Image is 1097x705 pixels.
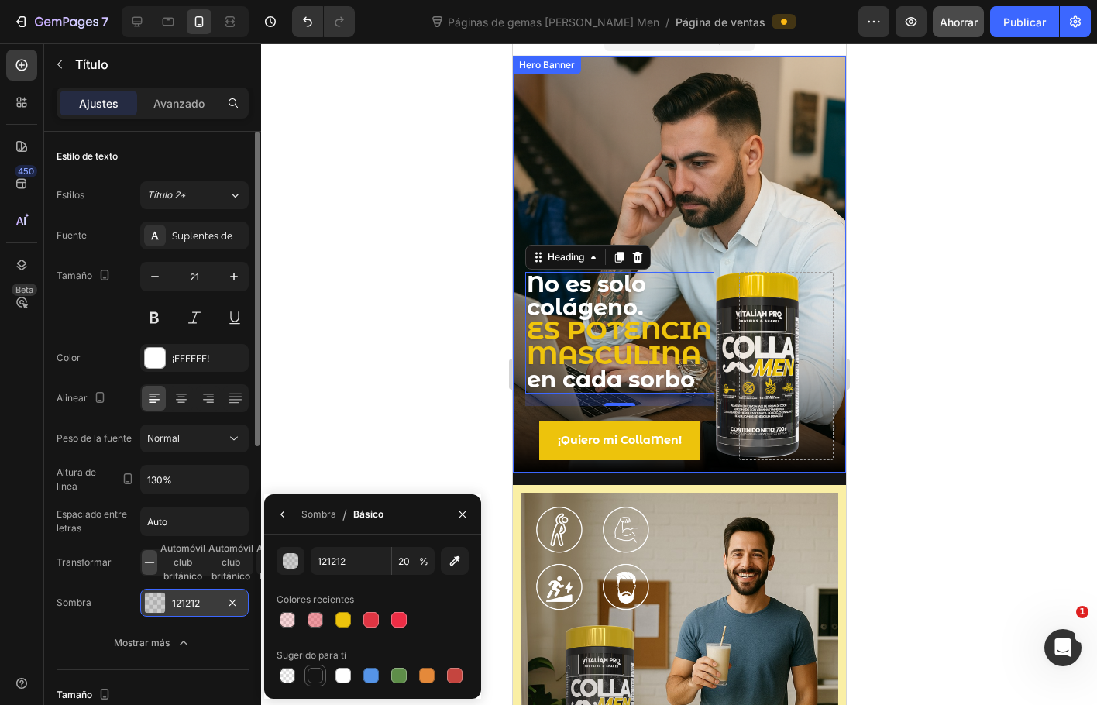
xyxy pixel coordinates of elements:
[140,425,249,452] button: Normal
[160,542,205,582] font: Automóvil club británico
[172,597,200,609] font: 121212
[140,181,249,209] button: Título 2*
[1003,15,1046,29] font: Publicar
[990,6,1059,37] button: Publicar
[57,689,92,700] font: Tamaño
[57,597,91,608] font: Sombra
[57,466,96,492] font: Altura de línea
[15,284,33,295] font: Beta
[57,229,87,241] font: Fuente
[1079,607,1085,617] font: 1
[277,649,346,661] font: Sugerido para ti
[301,507,336,521] div: Sombra
[665,15,669,29] font: /
[114,637,170,648] font: Mostrar más
[513,43,846,705] iframe: Área de diseño
[57,270,92,281] font: Tamaño
[18,166,34,177] font: 450
[57,629,249,657] button: Mostrar más
[75,55,242,74] p: Título
[342,507,347,522] font: /
[301,508,336,520] font: Sombra
[933,6,984,37] button: Ahorrar
[57,556,112,568] font: Transformar
[57,508,127,534] font: Espaciado entre letras
[676,15,765,29] font: Página de ventas
[353,508,383,520] font: Básico
[57,150,118,162] font: Estilo de texto
[147,189,186,201] font: Título 2*
[311,547,391,575] input: Por ejemplo: FFFFFF
[57,189,84,201] font: Estilos
[448,15,659,29] font: Páginas de gemas [PERSON_NAME] Men
[419,555,428,567] font: %
[277,593,354,605] font: Colores recientes
[141,507,248,535] input: Auto
[208,542,253,582] font: Automóvil club británico
[6,6,115,37] button: 7
[141,466,248,493] input: Auto
[292,6,355,37] div: Deshacer/Rehacer
[101,14,108,29] font: 7
[57,352,81,363] font: Color
[172,230,291,242] font: Suplentes de Montserrat
[940,15,978,29] font: Ahorrar
[172,352,209,364] font: ¡FFFFFF!
[147,432,180,444] font: Normal
[79,97,119,110] font: Ajustes
[57,432,132,444] font: Peso de la fuente
[153,97,205,110] font: Avanzado
[75,57,108,72] font: Título
[57,392,88,404] font: Alinear
[1044,629,1082,666] iframe: Chat en vivo de Intercom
